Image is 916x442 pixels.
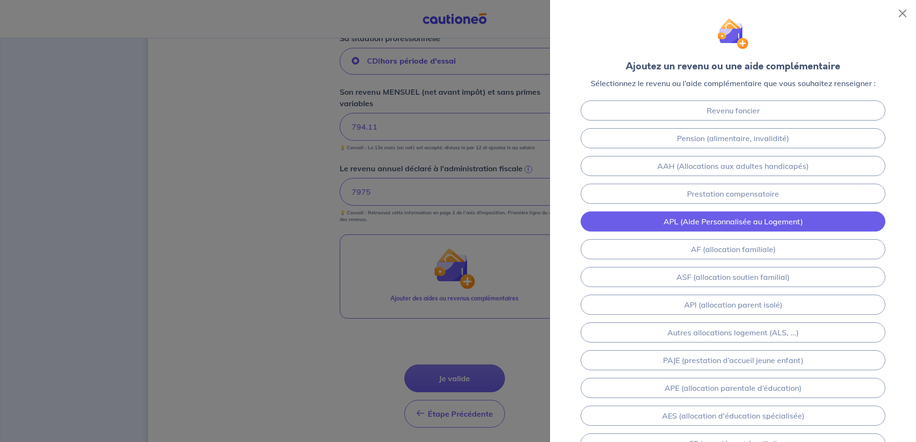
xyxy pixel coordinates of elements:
[581,378,885,398] a: APE (allocation parentale d’éducation)
[581,406,885,426] a: AES (allocation d'éducation spécialisée)
[581,184,885,204] a: Prestation compensatoire
[581,211,885,232] a: APL (Aide Personnalisée au Logement)
[581,100,885,121] a: Revenu foncier
[581,128,885,148] a: Pension (alimentaire, invalidité)
[581,239,885,259] a: AF (allocation familiale)
[718,18,749,49] img: illu_wallet.svg
[581,156,885,176] a: AAH (Allocations aux adultes handicapés)
[591,77,876,89] p: Sélectionnez le revenu ou l’aide complémentaire que vous souhaitez renseigner :
[626,59,840,74] div: Ajoutez un revenu ou une aide complémentaire
[895,6,910,21] button: Close
[581,295,885,315] a: API (allocation parent isolé)
[581,350,885,370] a: PAJE (prestation d’accueil jeune enfant)
[581,267,885,287] a: ASF (allocation soutien familial)
[581,322,885,343] a: Autres allocations logement (ALS, ...)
